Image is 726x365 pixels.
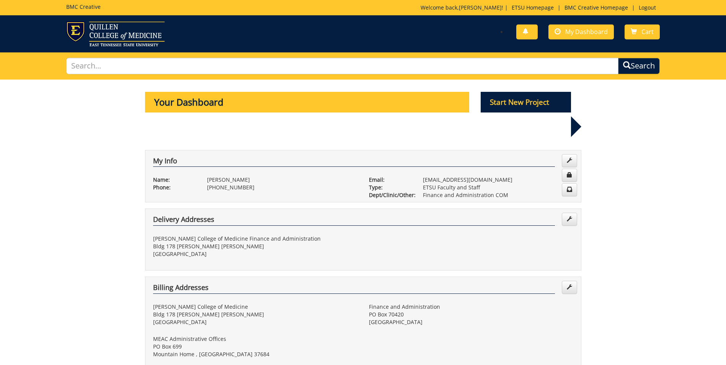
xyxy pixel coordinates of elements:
p: Welcome back, ! | | | [421,4,660,11]
p: Finance and Administration COM [423,191,573,199]
p: [EMAIL_ADDRESS][DOMAIN_NAME] [423,176,573,184]
a: Edit Info [562,154,577,167]
input: Search... [66,58,618,74]
p: Type: [369,184,411,191]
img: ETSU logo [66,21,165,46]
a: Logout [635,4,660,11]
p: [GEOGRAPHIC_DATA] [153,250,357,258]
h5: BMC Creative [66,4,101,10]
p: Start New Project [481,92,571,112]
p: Mountain Home , [GEOGRAPHIC_DATA] 37684 [153,350,357,358]
span: Cart [641,28,654,36]
p: Finance and Administration [369,303,573,311]
p: Email: [369,176,411,184]
p: Bldg 178 [PERSON_NAME] [PERSON_NAME] [153,243,357,250]
p: [GEOGRAPHIC_DATA] [153,318,357,326]
a: [PERSON_NAME] [459,4,502,11]
p: [PERSON_NAME] [207,176,357,184]
p: Phone: [153,184,196,191]
h4: Delivery Addresses [153,216,555,226]
p: Bldg 178 [PERSON_NAME] [PERSON_NAME] [153,311,357,318]
p: Your Dashboard [145,92,470,112]
a: My Dashboard [548,24,614,39]
button: Search [618,58,660,74]
a: Start New Project [481,99,571,106]
h4: Billing Addresses [153,284,555,294]
p: ETSU Faculty and Staff [423,184,573,191]
p: [PHONE_NUMBER] [207,184,357,191]
a: BMC Creative Homepage [561,4,632,11]
p: Dept/Clinic/Other: [369,191,411,199]
p: [GEOGRAPHIC_DATA] [369,318,573,326]
h4: My Info [153,157,555,167]
a: Cart [625,24,660,39]
p: Name: [153,176,196,184]
a: ETSU Homepage [508,4,558,11]
a: Edit Addresses [562,213,577,226]
a: Edit Addresses [562,281,577,294]
span: My Dashboard [565,28,608,36]
p: MEAC Administrative Offices [153,335,357,343]
p: PO Box 699 [153,343,357,350]
p: [PERSON_NAME] College of Medicine Finance and Administration [153,235,357,243]
a: Change Password [562,169,577,182]
p: PO Box 70420 [369,311,573,318]
p: [PERSON_NAME] College of Medicine [153,303,357,311]
a: Change Communication Preferences [562,183,577,196]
